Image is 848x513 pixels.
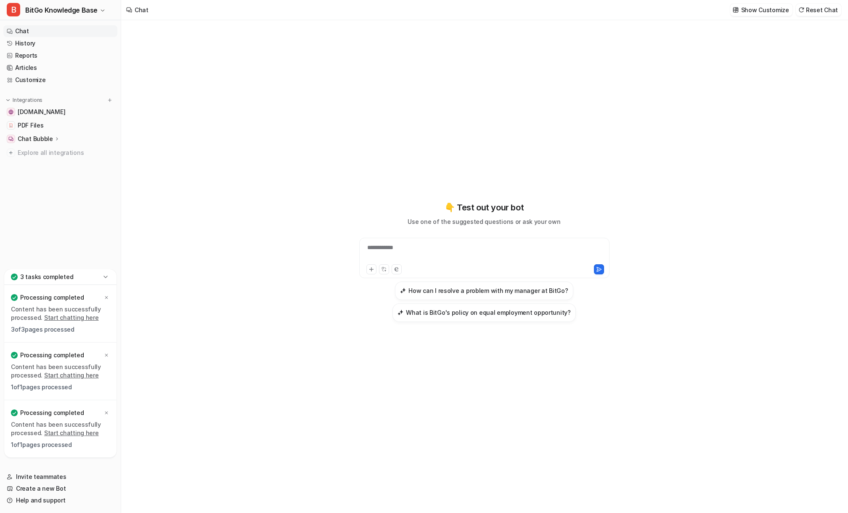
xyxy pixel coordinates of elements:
[18,135,53,143] p: Chat Bubble
[18,146,114,159] span: Explore all integrations
[3,471,117,483] a: Invite teammates
[400,287,406,294] img: How can I resolve a problem with my manager at BitGo?
[798,7,804,13] img: reset
[44,314,99,321] a: Start chatting here
[406,308,571,317] h3: What is BitGo's policy on equal employment opportunity?
[11,363,110,380] p: Content has been successfully processed.
[7,3,20,16] span: B
[11,305,110,322] p: Content has been successfully processed.
[18,121,43,130] span: PDF Files
[730,4,792,16] button: Show Customize
[20,351,84,359] p: Processing completed
[408,286,568,295] h3: How can I resolve a problem with my manager at BitGo?
[408,217,560,226] p: Use one of the suggested questions or ask your own
[11,441,110,449] p: 1 of 1 pages processed
[11,420,110,437] p: Content has been successfully processed.
[3,483,117,494] a: Create a new Bot
[392,303,576,322] button: What is BitGo's policy on equal employment opportunity?What is BitGo's policy on equal employment...
[3,494,117,506] a: Help and support
[18,108,65,116] span: [DOMAIN_NAME]
[445,201,524,214] p: 👇 Test out your bot
[3,37,117,49] a: History
[397,309,403,316] img: What is BitGo's policy on equal employment opportunity?
[395,282,573,300] button: How can I resolve a problem with my manager at BitGo?How can I resolve a problem with my manager ...
[11,325,110,334] p: 3 of 3 pages processed
[5,97,11,103] img: expand menu
[8,109,13,114] img: www.bitgo.com
[3,147,117,159] a: Explore all integrations
[20,293,84,302] p: Processing completed
[44,372,99,379] a: Start chatting here
[8,123,13,128] img: PDF Files
[25,4,98,16] span: BitGo Knowledge Base
[7,149,15,157] img: explore all integrations
[733,7,739,13] img: customize
[135,5,148,14] div: Chat
[3,25,117,37] a: Chat
[3,74,117,86] a: Customize
[20,409,84,417] p: Processing completed
[741,5,789,14] p: Show Customize
[11,383,110,391] p: 1 of 1 pages processed
[3,50,117,61] a: Reports
[20,273,73,281] p: 3 tasks completed
[796,4,841,16] button: Reset Chat
[13,97,42,104] p: Integrations
[3,120,117,131] a: PDF FilesPDF Files
[3,96,45,104] button: Integrations
[3,106,117,118] a: www.bitgo.com[DOMAIN_NAME]
[8,136,13,141] img: Chat Bubble
[107,97,113,103] img: menu_add.svg
[3,62,117,74] a: Articles
[44,429,99,436] a: Start chatting here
